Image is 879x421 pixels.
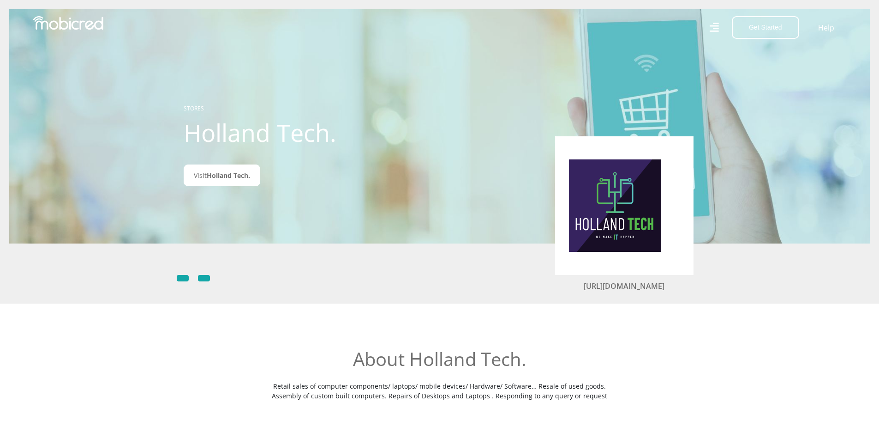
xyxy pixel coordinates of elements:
[184,104,204,112] a: STORES
[33,16,103,30] img: Mobicred
[569,159,661,252] img: Holland Tech.
[584,281,664,291] a: [URL][DOMAIN_NAME]
[732,16,799,39] button: Get Started
[184,118,389,147] h1: Holland Tech.
[177,275,189,281] a: Follow Holland Tech. on Facebook
[198,275,210,281] a: Follow Holland Tech. on Instagram
[271,381,608,401] p: Retail sales of computer components/ laptops/ mobile devices/ Hardware/ Software… Resale of used ...
[207,171,250,180] span: Holland Tech.
[818,22,835,34] a: Help
[271,348,608,370] h2: About Holland Tech.
[184,165,260,186] a: VisitHolland Tech.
